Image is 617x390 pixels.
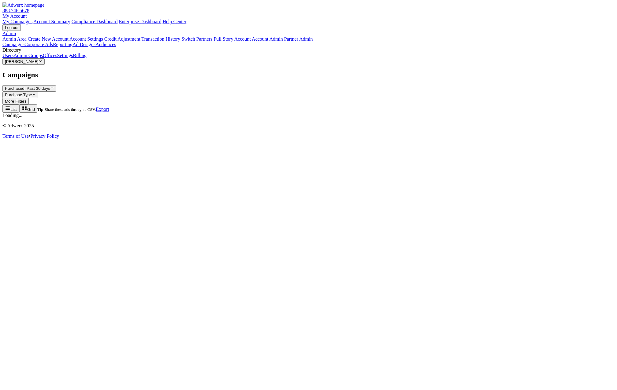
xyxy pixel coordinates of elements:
a: Corporate Ads [24,42,53,47]
a: 888.746.5678 [2,8,29,13]
a: Settings [57,53,73,58]
a: Account Admin [252,36,283,42]
a: Users [2,53,13,58]
span: Campaigns [2,71,38,79]
button: Grid [19,104,37,113]
a: Enterprise Dashboard [119,19,161,24]
a: Switch Partners [181,36,212,42]
a: My Campaigns [2,19,32,24]
button: Purchase Type [2,92,38,98]
a: Billing [73,53,86,58]
a: Account Summary [33,19,70,24]
button: More Filters [2,98,29,104]
img: Adwerx [2,2,44,8]
a: Credit Adjustment [104,36,140,42]
a: Privacy Policy [31,133,59,139]
a: Admin Groups [13,53,43,58]
a: Terms of Use [2,133,29,139]
span: Purchased: Past 30 days [5,86,50,91]
a: Create New Account [28,36,69,42]
span: [PERSON_NAME] [5,59,39,64]
a: Offices [43,53,57,58]
small: Share these ads through a CSV. [37,107,96,112]
a: Admin Area [2,36,27,42]
button: Purchased: Past 30 days [2,85,56,92]
a: Ad Designs [72,42,95,47]
a: Partner Admin [284,36,313,42]
input: Log out [2,24,21,31]
p: © Adwerx 2025 [2,123,615,129]
a: Audiences [95,42,116,47]
div: • [2,133,615,139]
a: Account Settings [69,36,103,42]
a: Campaigns [2,42,24,47]
a: Reporting [53,42,72,47]
a: Help Center [162,19,186,24]
a: Compliance Dashboard [72,19,118,24]
span: List [10,107,17,112]
a: Full Story Account [214,36,251,42]
span: Loading... [2,113,22,118]
button: [PERSON_NAME] [2,58,45,65]
a: My Account [2,13,27,19]
button: List [2,104,19,113]
a: Transaction History [141,36,180,42]
a: Admin [2,31,16,36]
span: Grid [27,107,35,112]
a: Export [96,107,109,112]
b: Tip: [37,107,45,112]
div: Directory [2,47,615,53]
span: Purchase Type [5,93,32,97]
